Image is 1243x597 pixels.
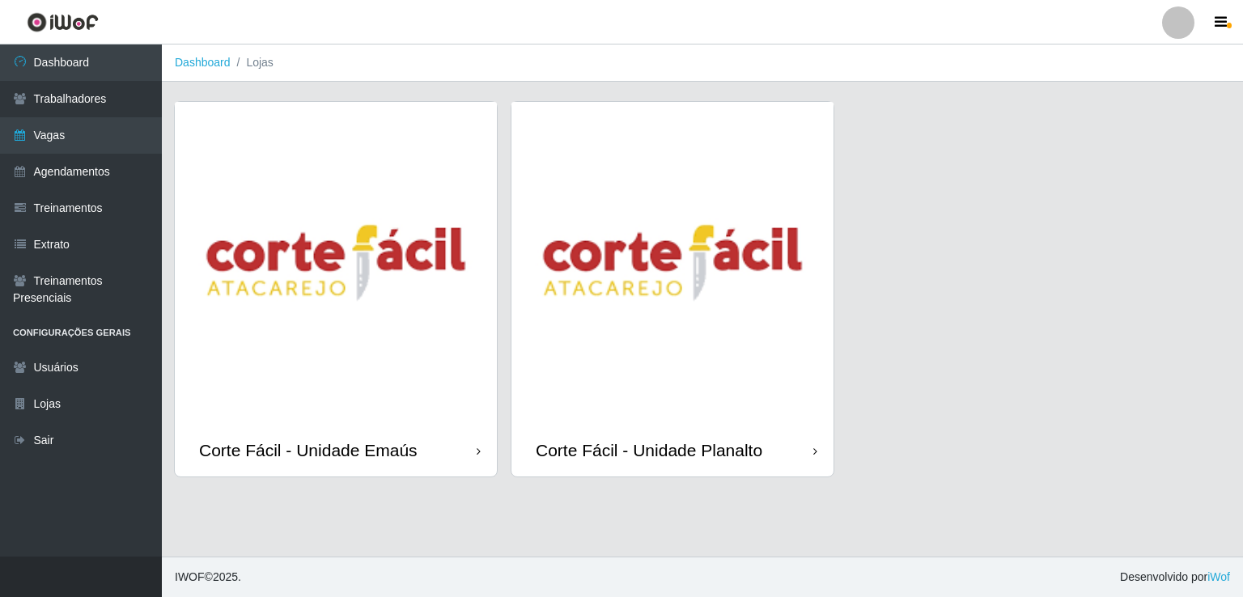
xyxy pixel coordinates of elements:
a: Corte Fácil - Unidade Emaús [175,102,497,476]
span: Desenvolvido por [1120,569,1230,586]
nav: breadcrumb [162,44,1243,82]
a: Dashboard [175,56,231,69]
div: Corte Fácil - Unidade Planalto [536,440,762,460]
div: Corte Fácil - Unidade Emaús [199,440,418,460]
span: IWOF [175,570,205,583]
img: CoreUI Logo [27,12,99,32]
a: iWof [1207,570,1230,583]
li: Lojas [231,54,274,71]
a: Corte Fácil - Unidade Planalto [511,102,834,476]
img: cardImg [511,102,834,424]
img: cardImg [175,102,497,424]
span: © 2025 . [175,569,241,586]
